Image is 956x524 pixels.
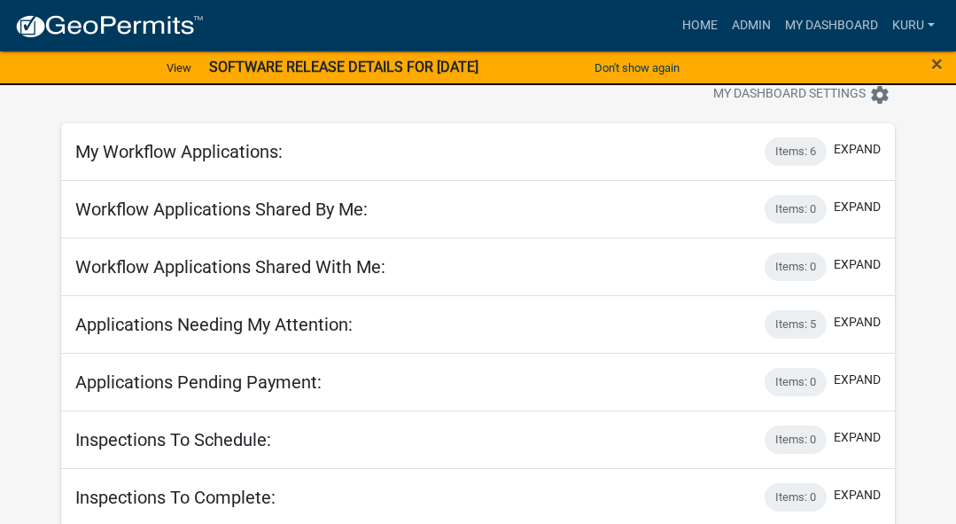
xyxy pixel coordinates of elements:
button: expand [834,313,881,332]
button: Close [931,53,943,74]
h5: Workflow Applications Shared By Me: [75,199,368,220]
a: Kuru [885,9,942,43]
button: Don't show again [587,53,687,82]
div: Items: 0 [765,195,827,223]
a: Home [675,9,725,43]
strong: SOFTWARE RELEASE DETAILS FOR [DATE] [209,59,478,75]
span: × [931,51,943,76]
h5: Inspections To Complete: [75,487,276,508]
span: My Dashboard Settings [713,84,866,106]
a: My Dashboard [778,9,885,43]
button: My Dashboard Settingssettings [699,77,905,112]
button: expand [834,198,881,216]
i: settings [869,84,890,106]
div: Items: 5 [765,310,827,339]
h5: My Workflow Applications: [75,141,283,162]
button: expand [834,255,881,274]
h5: Applications Pending Payment: [75,371,322,393]
h5: Workflow Applications Shared With Me: [75,256,385,278]
a: View [159,53,198,82]
button: expand [834,428,881,447]
div: Items: 0 [765,426,827,454]
div: Items: 0 [765,483,827,512]
button: expand [834,486,881,504]
h5: Inspections To Schedule: [75,429,271,450]
div: Items: 0 [765,368,827,396]
h5: Applications Needing My Attention: [75,314,353,335]
div: Items: 0 [765,253,827,281]
a: Admin [725,9,778,43]
button: expand [834,140,881,159]
button: expand [834,371,881,389]
div: Items: 6 [765,137,827,166]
